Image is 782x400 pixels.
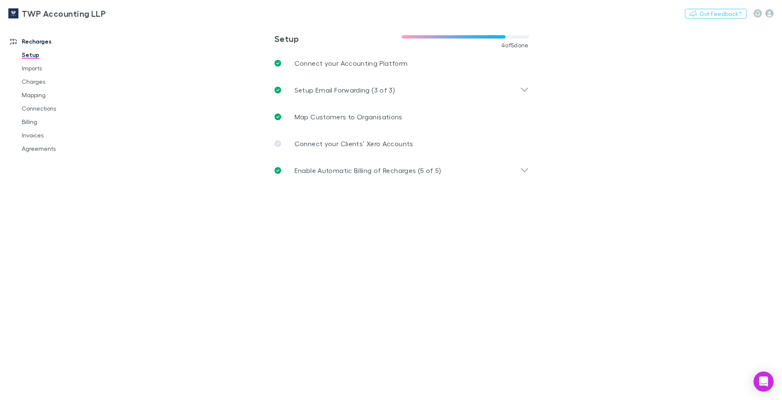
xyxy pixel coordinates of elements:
a: Imports [13,62,114,75]
a: TWP Accounting LLP [3,3,111,23]
p: Connect your Accounting Platform [295,58,408,68]
a: Agreements [13,142,114,155]
button: Got Feedback? [685,9,747,19]
img: TWP Accounting LLP's Logo [8,8,18,18]
div: Setup Email Forwarding (3 of 3) [268,77,536,103]
a: Billing [13,115,114,129]
a: Mapping [13,88,114,102]
span: 4 of 5 done [501,42,529,49]
a: Invoices [13,129,114,142]
p: Setup Email Forwarding (3 of 3) [295,85,395,95]
h3: TWP Accounting LLP [22,8,106,18]
p: Map Customers to Organisations [295,112,403,122]
a: Setup [13,48,114,62]
div: Enable Automatic Billing of Recharges (5 of 5) [268,157,536,184]
h3: Setup [274,34,402,44]
a: Connect your Accounting Platform [268,50,536,77]
a: Charges [13,75,114,88]
a: Connect your Clients’ Xero Accounts [268,130,536,157]
a: Map Customers to Organisations [268,103,536,130]
p: Enable Automatic Billing of Recharges (5 of 5) [295,165,441,175]
a: Recharges [2,35,114,48]
div: Open Intercom Messenger [754,372,774,392]
p: Connect your Clients’ Xero Accounts [295,139,413,149]
a: Connections [13,102,114,115]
